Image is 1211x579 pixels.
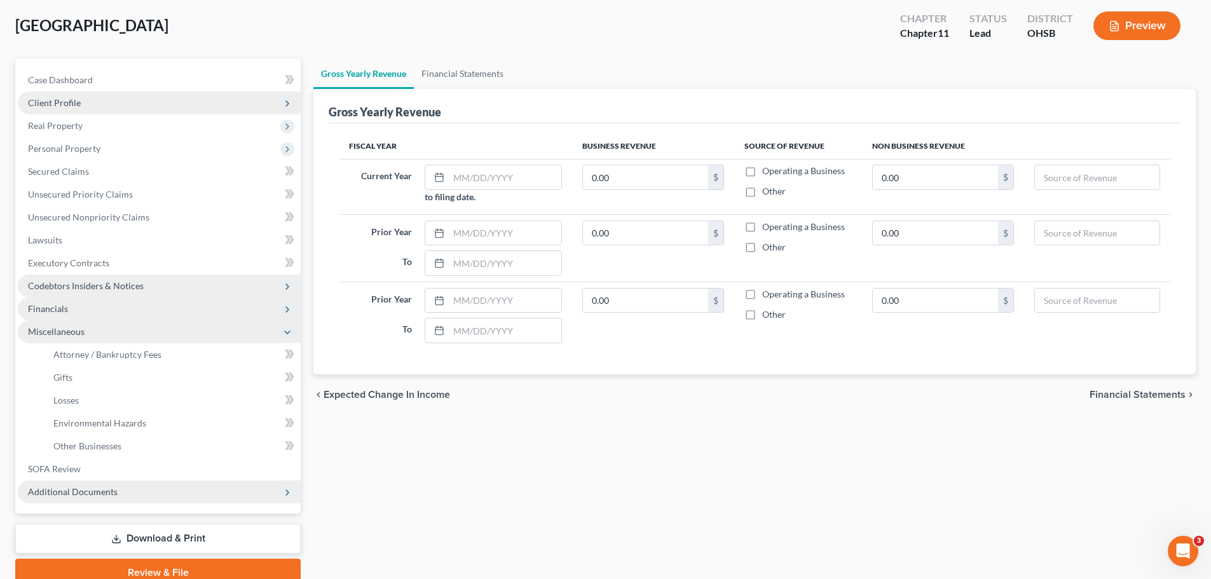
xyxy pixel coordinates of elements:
input: MM/DD/YYYY [449,318,562,343]
span: Attorney / Bankruptcy Fees [53,349,161,360]
span: Expected Change in Income [324,390,450,400]
span: Other [762,309,786,320]
input: Source of Revenue [1035,289,1160,313]
input: 0.00 [873,221,998,245]
div: $ [708,165,723,189]
button: Financial Statements chevron_right [1090,390,1196,400]
th: Fiscal Year [339,133,572,159]
span: Environmental Hazards [53,418,146,428]
div: $ [708,289,723,313]
span: Additional Documents [28,486,118,497]
span: [GEOGRAPHIC_DATA] [15,16,168,34]
button: Preview [1093,11,1180,40]
i: chevron_left [313,390,324,400]
span: Lawsuits [28,235,62,245]
span: Client Profile [28,97,81,108]
input: MM/DD/YYYY [449,289,562,313]
div: $ [708,221,723,245]
div: $ [998,165,1013,189]
span: Gifts [53,372,72,383]
span: Personal Property [28,143,100,154]
div: Chapter [900,11,949,26]
a: Lawsuits [18,229,301,252]
iframe: Intercom live chat [1168,536,1198,566]
span: Operating a Business [762,289,845,299]
span: Codebtors Insiders & Notices [28,280,144,291]
span: Miscellaneous [28,326,85,337]
th: Business Revenue [572,133,734,159]
span: Other [762,242,786,252]
div: OHSB [1027,26,1073,41]
th: Non Business Revenue [862,133,1170,159]
span: Operating a Business [762,221,845,232]
a: Gross Yearly Revenue [313,58,414,89]
a: Losses [43,389,301,412]
a: Other Businesses [43,435,301,458]
span: Secured Claims [28,166,89,177]
button: chevron_left Expected Change in Income [313,390,450,400]
span: Financials [28,303,68,314]
div: Gross Yearly Revenue [329,104,441,119]
input: Source of Revenue [1035,221,1160,245]
input: MM/DD/YYYY [449,251,562,275]
div: Status [969,11,1007,26]
input: 0.00 [583,221,708,245]
a: Download & Print [15,524,301,554]
i: chevron_right [1186,390,1196,400]
a: Gifts [43,366,301,389]
div: Lead [969,26,1007,41]
span: Executory Contracts [28,257,109,268]
a: Secured Claims [18,160,301,183]
span: Unsecured Priority Claims [28,189,133,200]
div: $ [998,289,1013,313]
a: Financial Statements [414,58,511,89]
input: MM/DD/YYYY [449,165,562,189]
div: Chapter [900,26,949,41]
input: 0.00 [873,165,998,189]
span: Unsecured Nonpriority Claims [28,212,149,222]
label: Prior Year [343,221,418,246]
label: Current Year [343,165,418,203]
th: Source of Revenue [734,133,861,159]
span: Other [762,186,786,196]
span: Operating a Business [762,165,845,176]
label: Prior Year [343,288,418,313]
input: 0.00 [873,289,998,313]
input: Source of Revenue [1035,165,1160,189]
span: Case Dashboard [28,74,93,85]
a: Unsecured Nonpriority Claims [18,206,301,229]
span: 3 [1194,536,1204,546]
span: Financial Statements [1090,390,1186,400]
a: Attorney / Bankruptcy Fees [43,343,301,366]
label: to filing date. [425,190,476,203]
span: SOFA Review [28,463,81,474]
span: Other Businesses [53,440,121,451]
a: Case Dashboard [18,69,301,92]
a: Environmental Hazards [43,412,301,435]
a: Executory Contracts [18,252,301,275]
span: Real Property [28,120,83,131]
input: MM/DD/YYYY [449,221,562,245]
label: To [343,250,418,276]
label: To [343,318,418,343]
input: 0.00 [583,289,708,313]
a: SOFA Review [18,458,301,480]
span: 11 [938,27,949,39]
a: Unsecured Priority Claims [18,183,301,206]
span: Losses [53,395,79,405]
input: 0.00 [583,165,708,189]
div: District [1027,11,1073,26]
div: $ [998,221,1013,245]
